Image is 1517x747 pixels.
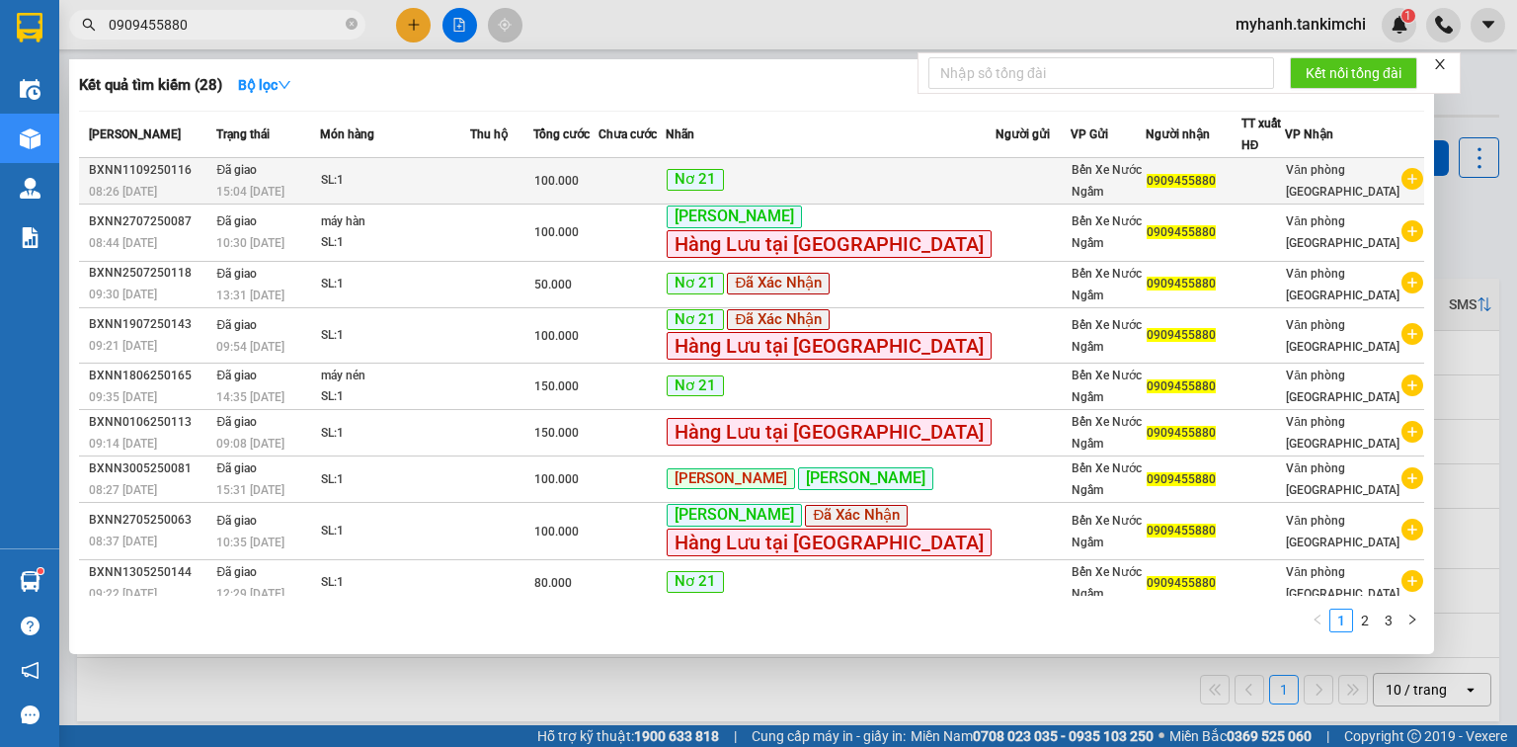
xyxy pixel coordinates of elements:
a: 1 [1330,610,1352,631]
strong: Bộ lọc [238,77,291,93]
span: Văn phòng [GEOGRAPHIC_DATA] [1286,214,1399,250]
span: Nhãn [666,127,694,141]
h3: Kết quả tìm kiếm ( 28 ) [79,75,222,96]
span: 09:35 [DATE] [89,390,157,404]
span: Bến Xe Nước Ngầm [1072,461,1142,497]
span: plus-circle [1401,272,1423,293]
input: Nhập số tổng đài [928,57,1274,89]
span: Đã giao [216,369,257,382]
span: Hàng Lưu tại [GEOGRAPHIC_DATA] [667,230,992,258]
div: BXNN1305250144 [89,562,210,583]
span: 0909455880 [1147,328,1216,342]
span: Nơ 21 [667,309,724,331]
span: 08:27 [DATE] [89,483,157,497]
span: Văn phòng [GEOGRAPHIC_DATA] [1286,369,1399,404]
span: Nơ 21 [667,273,724,294]
span: 100.000 [534,525,579,539]
div: BXNN2705250063 [89,510,210,531]
span: Nơ 21 [667,571,724,593]
span: Đã giao [216,565,257,579]
span: 09:21 [DATE] [89,339,157,353]
div: BXNN2507250118 [89,263,210,284]
span: 0909455880 [1147,379,1216,393]
span: 0909455880 [1147,225,1216,239]
span: [PERSON_NAME] [667,206,802,228]
span: Văn phòng [GEOGRAPHIC_DATA] [1286,565,1399,601]
div: BXNN1109250116 [89,160,210,181]
span: 0909455880 [1147,277,1216,290]
span: Đã giao [216,514,257,528]
div: BXNN0106250113 [89,412,210,433]
span: Món hàng [320,127,374,141]
span: plus-circle [1401,519,1423,540]
div: SL: 1 [321,521,469,542]
li: 1 [1329,609,1353,632]
span: Hàng Lưu tại [GEOGRAPHIC_DATA] [667,418,992,446]
span: 08:44 [DATE] [89,236,157,250]
span: 100.000 [534,472,579,486]
span: 50.000 [534,278,572,291]
span: 10:35 [DATE] [216,536,284,549]
span: Đã giao [216,267,257,281]
span: Đã giao [216,318,257,332]
span: Đã giao [216,415,257,429]
span: [PERSON_NAME] [667,504,802,527]
span: question-circle [21,617,40,635]
span: search [82,18,96,32]
span: close-circle [346,16,358,35]
div: SL: 1 [321,274,469,295]
span: Thu hộ [470,127,508,141]
span: Hàng Lưu tại [GEOGRAPHIC_DATA] [667,332,992,360]
span: Nơ 21 [667,169,724,191]
div: SL: 1 [321,423,469,445]
span: Bến Xe Nước Ngầm [1072,318,1142,354]
span: Đã Xác Nhận [727,273,830,294]
input: Tìm tên, số ĐT hoặc mã đơn [109,14,342,36]
span: Kết nối tổng đài [1306,62,1401,84]
span: Bến Xe Nước Ngầm [1072,514,1142,549]
span: plus-circle [1401,570,1423,592]
span: 0909455880 [1147,472,1216,486]
li: 2 [1353,609,1377,632]
span: 14:35 [DATE] [216,390,284,404]
span: 09:22 [DATE] [89,587,157,601]
span: 15:04 [DATE] [216,185,284,199]
div: BXNN3005250081 [89,458,210,479]
span: 100.000 [534,174,579,188]
span: Văn phòng [GEOGRAPHIC_DATA] [1286,461,1399,497]
li: Next Page [1400,609,1424,632]
div: máy hàn [321,211,469,233]
span: Văn phòng [GEOGRAPHIC_DATA] [1286,514,1399,549]
button: left [1306,609,1329,632]
div: SL: 1 [321,386,469,408]
span: Đã Xác Nhận [805,505,908,527]
img: logo-vxr [17,13,42,42]
div: máy nén [321,366,469,387]
div: BXNN2707250087 [89,211,210,232]
span: Nơ 21 [667,375,724,397]
div: SL: 1 [321,572,469,594]
img: warehouse-icon [20,128,40,149]
span: Bến Xe Nước Ngầm [1072,415,1142,451]
div: SL: 1 [321,325,469,347]
span: plus-circle [1401,421,1423,443]
span: 0909455880 [1147,576,1216,590]
span: 150.000 [534,379,579,393]
div: BXNN1806250165 [89,366,210,386]
span: 15:31 [DATE] [216,483,284,497]
span: left [1312,614,1323,625]
span: 0909455880 [1147,426,1216,440]
div: SL: 1 [321,469,469,491]
span: close [1433,57,1447,71]
div: SL: 1 [321,170,469,192]
span: plus-circle [1401,220,1423,242]
span: 09:30 [DATE] [89,288,157,301]
span: 0909455880 [1147,524,1216,538]
span: close-circle [346,18,358,30]
span: [PERSON_NAME] [89,127,181,141]
span: Bến Xe Nước Ngầm [1072,267,1142,302]
span: 08:37 [DATE] [89,535,157,548]
span: Người gửi [996,127,1050,141]
span: Đã giao [216,163,257,177]
span: [PERSON_NAME] [667,468,795,490]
